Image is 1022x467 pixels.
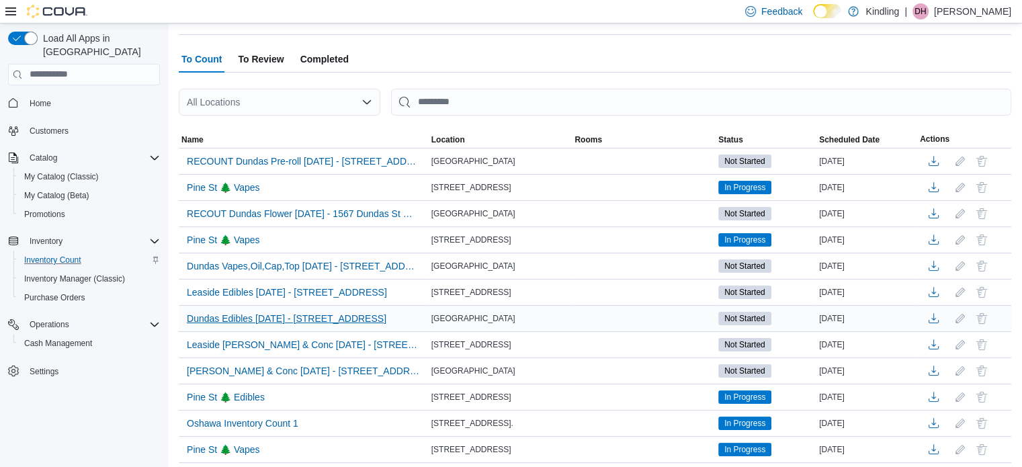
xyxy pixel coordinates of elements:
span: [STREET_ADDRESS] [431,339,511,350]
input: Dark Mode [813,4,841,18]
button: Delete [974,206,990,222]
nav: Complex example [8,88,160,416]
a: Promotions [19,206,71,222]
span: [STREET_ADDRESS] [431,182,511,193]
span: In Progress [718,390,771,404]
button: Rooms [572,132,716,148]
span: In Progress [724,234,765,246]
button: Edit count details [952,282,968,302]
button: [PERSON_NAME] & Conc [DATE] - [STREET_ADDRESS] [181,361,426,381]
button: Edit count details [952,413,968,433]
span: [GEOGRAPHIC_DATA] [431,208,515,219]
button: Delete [974,284,990,300]
button: Edit count details [952,387,968,407]
span: In Progress [724,391,765,403]
span: In Progress [718,417,771,430]
span: RECOUT Dundas Flower [DATE] - 1567 Dundas St W NEW - Recount [187,207,421,220]
button: Inventory Manager (Classic) [13,269,165,288]
span: Home [30,98,51,109]
img: Cova [27,5,87,18]
a: Customers [24,123,74,139]
button: Inventory [3,232,165,251]
button: Delete [974,415,990,431]
button: Pine St 🌲 Vapes [181,230,265,250]
div: [DATE] [816,258,917,274]
span: Not Started [718,312,771,325]
span: Inventory Count [19,252,160,268]
button: Location [429,132,572,148]
a: Purchase Orders [19,290,91,306]
button: Pine St 🌲 Vapes [181,439,265,460]
button: Catalog [3,148,165,167]
span: In Progress [718,181,771,194]
div: [DATE] [816,232,917,248]
span: Home [24,95,160,112]
span: My Catalog (Classic) [19,169,160,185]
button: Delete [974,153,990,169]
span: Status [718,134,743,145]
span: Not Started [718,338,771,351]
button: Pine St 🌲 Vapes [181,177,265,198]
button: Edit count details [952,335,968,355]
span: Settings [24,362,160,379]
span: [GEOGRAPHIC_DATA] [431,156,515,167]
span: Oshawa Inventory Count 1 [187,417,298,430]
a: Inventory Count [19,252,87,268]
span: Rooms [574,134,602,145]
span: Promotions [24,209,65,220]
button: Delete [974,363,990,379]
div: [DATE] [816,389,917,405]
div: [DATE] [816,206,917,222]
button: Inventory [24,233,68,249]
span: Dark Mode [813,18,814,19]
div: [DATE] [816,363,917,379]
button: Delete [974,232,990,248]
button: Edit count details [952,308,968,329]
span: Customers [30,126,69,136]
span: Not Started [718,364,771,378]
button: Pine St 🌲 Edibles [181,387,270,407]
span: To Count [181,46,222,73]
button: My Catalog (Beta) [13,186,165,205]
span: Operations [30,319,69,330]
span: Load All Apps in [GEOGRAPHIC_DATA] [38,32,160,58]
span: Purchase Orders [19,290,160,306]
span: Not Started [718,155,771,168]
div: [DATE] [816,153,917,169]
span: Not Started [718,286,771,299]
span: Leaside Edibles [DATE] - [STREET_ADDRESS] [187,286,387,299]
button: Delete [974,310,990,327]
a: My Catalog (Classic) [19,169,104,185]
span: [STREET_ADDRESS] [431,287,511,298]
span: Not Started [724,339,765,351]
span: Promotions [19,206,160,222]
button: Edit count details [952,177,968,198]
span: Feedback [761,5,802,18]
span: Not Started [724,155,765,167]
span: Pine St 🌲 Vapes [187,443,260,456]
span: In Progress [718,443,771,456]
input: This is a search bar. After typing your query, hit enter to filter the results lower in the page. [391,89,1011,116]
span: Location [431,134,465,145]
button: Leaside Edibles [DATE] - [STREET_ADDRESS] [181,282,392,302]
div: [DATE] [816,310,917,327]
p: | [904,3,907,19]
button: Edit count details [952,361,968,381]
span: Inventory Count [24,255,81,265]
span: My Catalog (Beta) [19,187,160,204]
span: In Progress [724,417,765,429]
span: Dundas Edibles [DATE] - [STREET_ADDRESS] [187,312,386,325]
div: [DATE] [816,337,917,353]
span: DH [914,3,926,19]
a: Home [24,95,56,112]
button: Open list of options [361,97,372,108]
a: Cash Management [19,335,97,351]
span: Not Started [724,312,765,325]
span: Cash Management [24,338,92,349]
button: Delete [974,258,990,274]
span: My Catalog (Classic) [24,171,99,182]
span: Pine St 🌲 Vapes [187,233,260,247]
span: Dundas Vapes,Oil,Cap,Top [DATE] - [STREET_ADDRESS] [187,259,421,273]
div: [DATE] [816,441,917,458]
span: [STREET_ADDRESS] [431,235,511,245]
